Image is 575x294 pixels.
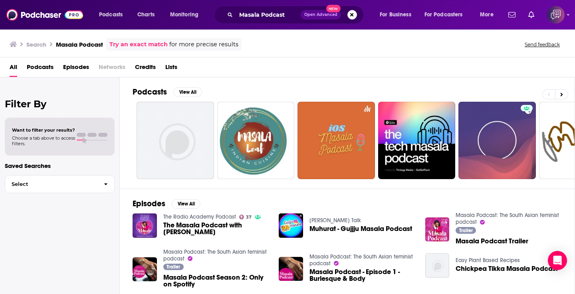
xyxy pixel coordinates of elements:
[456,212,559,225] a: Masala Podcast: The South Asian feminist podcast
[246,215,252,219] span: 37
[56,41,103,48] h3: Masala Podcast
[163,222,270,235] a: The Masala Podcast with Sangeeta Pillai
[132,8,159,21] a: Charts
[163,274,270,288] a: Masala Podcast Season 2: Only on Spotify
[133,199,165,209] h2: Episodes
[163,213,236,220] a: The Radio Academy Podcast
[163,222,270,235] span: The Masala Podcast with [PERSON_NAME]
[419,8,474,21] button: open menu
[169,40,238,49] span: for more precise results
[425,217,450,242] img: Masala Podcast Trailer
[172,199,200,209] button: View All
[239,215,252,219] a: 37
[12,127,75,133] span: Want to filter your results?
[279,257,303,281] img: Masala Podcast - Episode 1 - Burlesque & Body
[425,253,450,278] img: Chickpea Tikka Masala Podcast
[456,257,520,264] a: Easy Plant Based Recipes
[109,40,168,49] a: Try an exact match
[480,9,494,20] span: More
[547,6,565,24] button: Show profile menu
[326,5,341,12] span: New
[133,257,157,282] img: Masala Podcast Season 2: Only on Spotify
[170,9,198,20] span: Monitoring
[12,135,75,146] span: Choose a tab above to access filters.
[167,264,180,269] span: Trailer
[63,61,89,77] a: Episodes
[99,61,125,77] span: Networks
[6,7,83,22] img: Podchaser - Follow, Share and Rate Podcasts
[309,217,361,224] a: Gujju Masala Talk
[27,61,54,77] a: Podcasts
[309,225,412,232] a: Muhurat - Gujjju Masala Podcast
[304,13,337,17] span: Open Advanced
[5,182,97,187] span: Select
[505,8,519,22] a: Show notifications dropdown
[380,9,411,20] span: For Business
[474,8,504,21] button: open menu
[456,238,528,245] a: Masala Podcast Trailer
[133,199,200,209] a: EpisodesView All
[165,8,209,21] button: open menu
[547,6,565,24] span: Logged in as corioliscompany
[309,268,416,282] a: Masala Podcast - Episode 1 - Burlesque & Body
[456,265,558,272] a: Chickpea Tikka Masala Podcast
[548,251,567,270] div: Open Intercom Messenger
[301,10,341,20] button: Open AdvancedNew
[279,213,303,238] img: Muhurat - Gujjju Masala Podcast
[173,87,202,97] button: View All
[165,61,177,77] a: Lists
[163,249,267,262] a: Masala Podcast: The South Asian feminist podcast
[135,61,156,77] a: Credits
[99,9,123,20] span: Podcasts
[133,87,202,97] a: PodcastsView All
[93,8,133,21] button: open menu
[222,6,371,24] div: Search podcasts, credits, & more...
[10,61,17,77] a: All
[5,98,115,110] h2: Filter By
[525,8,537,22] a: Show notifications dropdown
[137,9,155,20] span: Charts
[522,41,562,48] button: Send feedback
[133,87,167,97] h2: Podcasts
[133,213,157,238] img: The Masala Podcast with Sangeeta Pillai
[424,9,463,20] span: For Podcasters
[236,8,301,21] input: Search podcasts, credits, & more...
[5,175,115,193] button: Select
[5,162,115,170] p: Saved Searches
[309,253,413,267] a: Masala Podcast: The South Asian feminist podcast
[374,8,421,21] button: open menu
[459,228,473,233] span: Trailer
[26,41,46,48] h3: Search
[547,6,565,24] img: User Profile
